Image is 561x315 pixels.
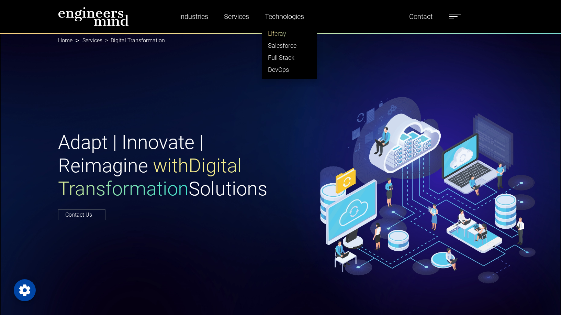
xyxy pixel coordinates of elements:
li: Digital Transformation [102,36,165,45]
a: Technologies [262,9,307,24]
a: Services [82,37,102,44]
a: Liferay [262,28,317,40]
a: Industries [176,9,211,24]
a: Contact [406,9,435,24]
a: Salesforce [262,40,317,52]
a: Full Stack [262,52,317,64]
img: logo [58,7,129,26]
nav: breadcrumb [58,33,503,48]
span: with Digital Transformation [58,154,242,200]
a: Services [221,9,252,24]
a: DevOps [262,64,317,76]
ul: Industries [262,24,317,79]
h1: Adapt | Innovate | Reimagine Solutions [58,131,277,200]
a: Contact Us [58,209,105,220]
a: Home [58,37,72,44]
